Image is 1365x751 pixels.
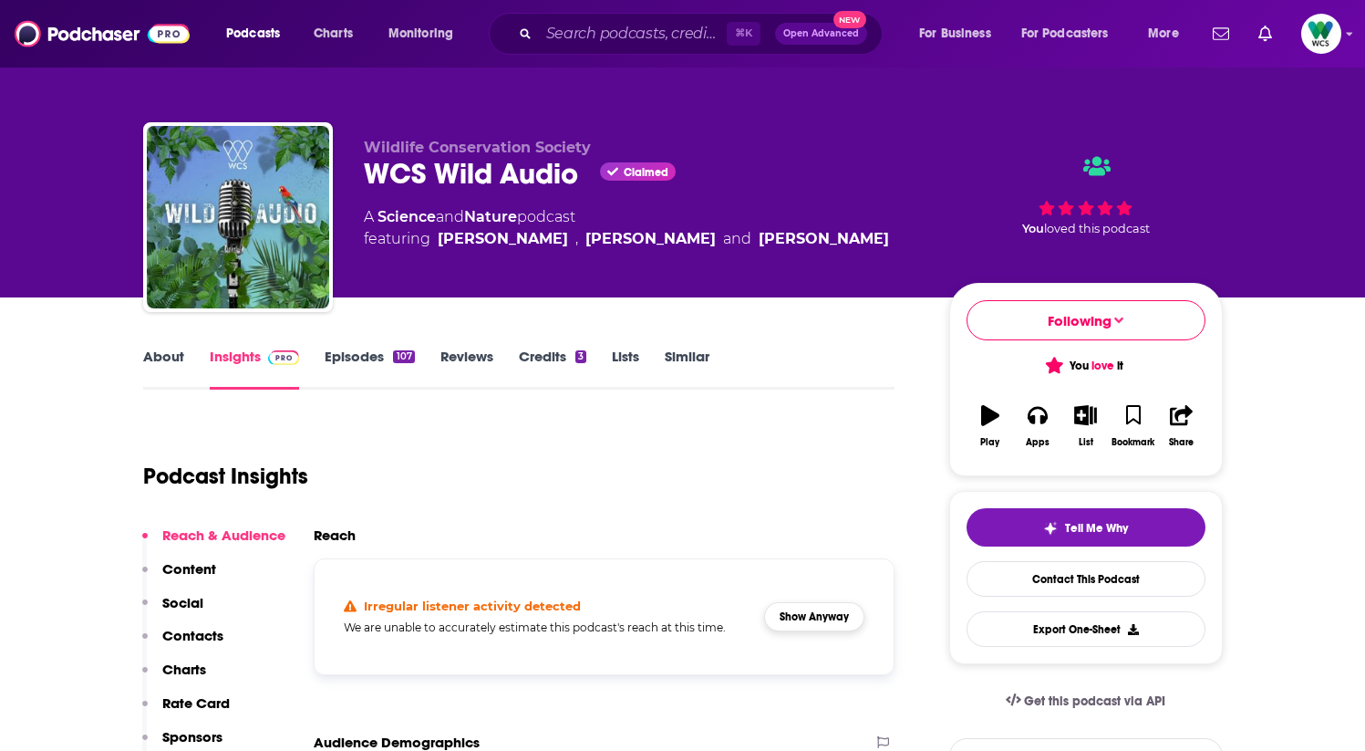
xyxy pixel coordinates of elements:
span: Monitoring [388,21,453,47]
input: Search podcasts, credits, & more... [539,19,727,48]
button: tell me why sparkleTell Me Why [967,508,1205,547]
button: Content [142,560,216,594]
button: Following [967,300,1205,340]
button: Show profile menu [1301,14,1341,54]
span: Podcasts [226,21,280,47]
a: Credits3 [519,348,586,390]
span: For Podcasters [1021,21,1109,47]
a: Charts [302,19,364,48]
button: Apps [1014,393,1061,459]
span: , [575,228,578,250]
span: Wildlife Conservation Society [364,139,591,156]
div: Search podcasts, credits, & more... [506,13,900,55]
div: Apps [1026,437,1050,448]
span: Logged in as WCS_Newsroom [1301,14,1341,54]
a: Reviews [440,348,493,390]
a: Similar [665,348,709,390]
span: love [1091,359,1114,373]
span: Claimed [624,168,668,177]
p: Rate Card [162,694,230,712]
a: Contact This Podcast [967,561,1205,597]
p: Charts [162,661,206,678]
img: Podchaser - Follow, Share and Rate Podcasts [15,16,190,51]
div: List [1079,437,1093,448]
a: Show notifications dropdown [1251,18,1279,49]
h2: Audience Demographics [314,734,480,751]
span: Following [1048,312,1112,329]
button: open menu [213,19,304,48]
button: open menu [376,19,477,48]
div: Play [980,437,999,448]
a: Show notifications dropdown [1205,18,1236,49]
div: 107 [393,350,414,363]
h4: Irregular listener activity detected [364,599,581,613]
span: Get this podcast via API [1024,694,1165,709]
button: Share [1157,393,1205,459]
p: Content [162,560,216,578]
span: New [833,11,866,28]
a: About [143,348,184,390]
img: Podchaser Pro [268,350,300,365]
button: open menu [1009,19,1135,48]
a: InsightsPodchaser Pro [210,348,300,390]
span: Tell Me Why [1065,521,1128,536]
span: Charts [314,21,353,47]
a: Get this podcast via API [991,679,1181,724]
span: You [1022,222,1044,235]
a: [PERSON_NAME] [585,228,716,250]
a: Lists [612,348,639,390]
button: Play [967,393,1014,459]
p: Social [162,594,203,611]
h1: Podcast Insights [143,463,308,490]
button: open menu [1135,19,1202,48]
img: tell me why sparkle [1043,521,1058,536]
img: WCS Wild Audio [147,126,329,308]
a: Episodes107 [325,348,414,390]
span: ⌘ K [727,22,760,46]
button: Charts [142,661,206,694]
div: Bookmark [1112,437,1154,448]
img: User Profile [1301,14,1341,54]
button: Reach & Audience [142,527,285,560]
span: and [436,208,464,225]
button: Contacts [142,627,223,661]
span: and [723,228,751,250]
button: Open AdvancedNew [775,23,867,45]
span: Open Advanced [783,29,859,38]
span: loved this podcast [1044,222,1150,235]
a: Science [377,208,436,225]
p: Reach & Audience [162,527,285,544]
button: You love it [967,348,1205,383]
button: open menu [906,19,1014,48]
span: featuring [364,228,889,250]
button: Show Anyway [764,602,864,631]
button: Social [142,594,203,628]
a: Dan Rosen [759,228,889,250]
button: Bookmark [1110,393,1157,459]
p: Contacts [162,627,223,644]
button: List [1061,393,1109,459]
h2: Reach [314,527,356,544]
span: More [1148,21,1179,47]
div: Share [1169,437,1194,448]
span: For Business [919,21,991,47]
button: Rate Card [142,694,230,728]
div: A podcast [364,206,889,250]
p: Sponsors [162,728,222,746]
h5: We are unable to accurately estimate this podcast's reach at this time. [344,621,750,634]
div: 3 [575,350,586,363]
div: Youloved this podcast [949,139,1223,252]
a: Nat Moss [438,228,568,250]
button: Export One-Sheet [967,611,1205,647]
span: You it [1048,359,1123,373]
a: Nature [464,208,517,225]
